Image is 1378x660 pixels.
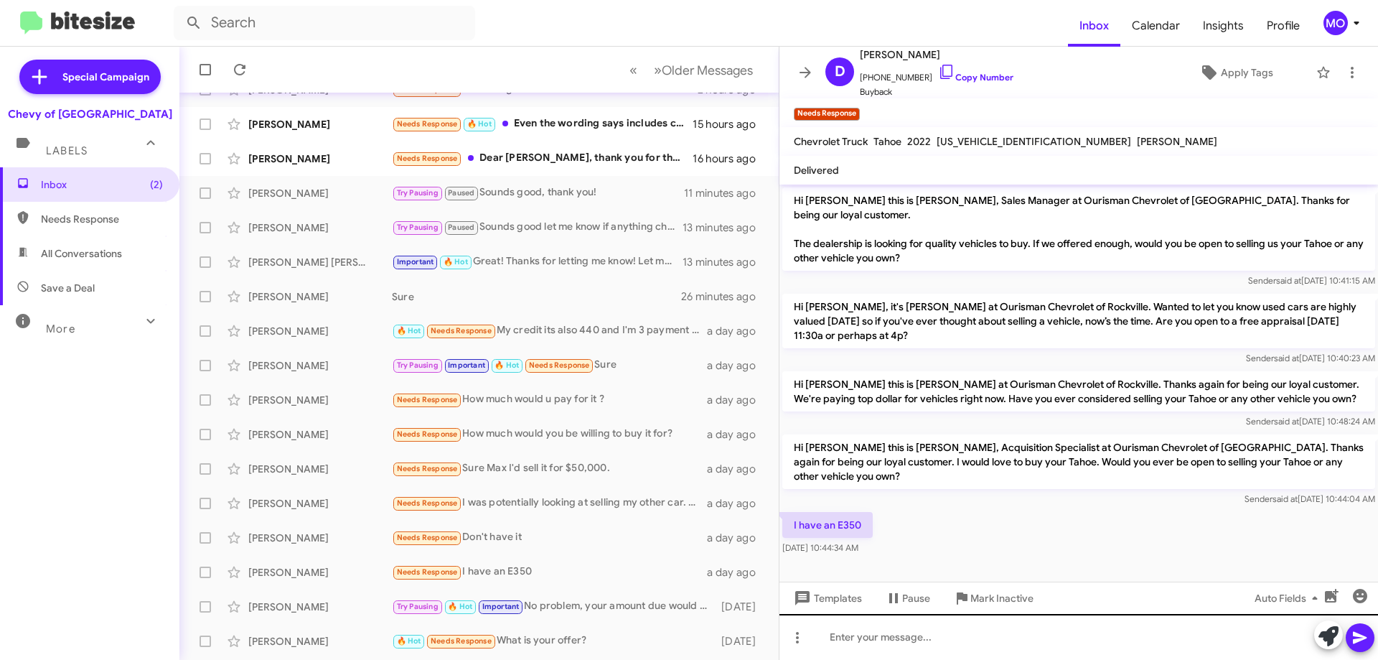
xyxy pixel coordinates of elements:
input: Search [174,6,475,40]
p: Hi [PERSON_NAME], it's [PERSON_NAME] at Ourisman Chevrolet of Rockville. Wanted to let you know u... [782,294,1375,348]
span: Needs Response [431,636,492,646]
div: [PERSON_NAME] [248,496,392,511]
div: How much would u pay for it ? [392,391,707,408]
span: Inbox [41,177,163,192]
div: [PERSON_NAME] [248,117,392,131]
p: Hi [PERSON_NAME] this is [PERSON_NAME], Acquisition Specialist at Ourisman Chevrolet of [GEOGRAPH... [782,434,1375,489]
span: Try Pausing [397,223,439,232]
span: said at [1272,493,1298,504]
div: [PERSON_NAME] [248,152,392,166]
div: I was potentially looking at selling my other car. Not sure if im planning on selling the equinox... [392,495,707,511]
span: All Conversations [41,246,122,261]
span: Chevrolet Truck [794,135,868,148]
span: More [46,322,75,335]
span: 🔥 Hot [495,361,519,370]
span: 🔥 Hot [397,636,421,646]
div: Dear [PERSON_NAME], thank you for the response and follow up. I will start and say the staff was ... [392,150,693,167]
div: a day ago [707,462,767,476]
span: [PERSON_NAME] [860,46,1013,63]
div: a day ago [707,565,767,580]
span: » [654,61,662,79]
span: [DATE] 10:44:34 AM [782,542,858,553]
div: Even the wording says includes cash down, first payment and estimated taxes clearly [392,116,693,132]
span: Save a Deal [41,281,95,295]
span: Needs Response [397,533,458,542]
button: Next [645,55,761,85]
div: [PERSON_NAME] [248,324,392,338]
span: Important [482,602,520,611]
div: [PERSON_NAME] [248,634,392,649]
div: [PERSON_NAME] [248,393,392,407]
div: a day ago [707,393,767,407]
span: Older Messages [662,62,753,78]
span: Sender [DATE] 10:44:04 AM [1245,493,1375,504]
button: Auto Fields [1243,585,1335,611]
nav: Page navigation example [622,55,761,85]
div: [PERSON_NAME] [248,565,392,580]
div: What is your offer? [392,633,714,649]
span: Needs Response [431,326,492,335]
span: Inbox [1068,5,1120,47]
div: Don't have it [392,529,707,546]
span: D [835,60,845,83]
span: [PHONE_NUMBER] [860,63,1013,85]
div: [PERSON_NAME] [248,358,392,373]
span: Buyback [860,85,1013,99]
span: Calendar [1120,5,1191,47]
span: (2) [150,177,163,192]
span: Important [397,257,434,266]
span: « [629,61,637,79]
span: Mark Inactive [970,585,1033,611]
div: 16 hours ago [693,152,767,166]
div: 13 minutes ago [683,220,767,235]
div: I have an E350 [392,564,707,580]
span: Needs Response [397,464,458,473]
span: Needs Response [397,154,458,163]
span: Needs Response [397,567,458,577]
div: 11 minutes ago [684,186,767,200]
span: 🔥 Hot [467,119,492,129]
a: Profile [1255,5,1311,47]
span: Needs Response [41,212,163,226]
div: a day ago [707,496,767,511]
div: Chevy of [GEOGRAPHIC_DATA] [8,107,172,121]
span: Try Pausing [397,602,439,611]
p: I have an E350 [782,512,873,538]
div: [PERSON_NAME] [PERSON_NAME] [248,255,392,269]
div: My credit its also 440 and I'm 3 payment behind [392,322,707,339]
button: Pause [873,585,942,611]
div: [DATE] [714,634,767,649]
span: Apply Tags [1221,60,1273,85]
span: Needs Response [397,498,458,508]
span: Special Campaign [62,70,149,84]
span: [US_VEHICLE_IDENTIFICATION_NUMBER] [937,135,1131,148]
div: Sounds good, thank you! [392,185,684,201]
div: [DATE] [714,600,767,614]
span: Sender [DATE] 10:48:24 AM [1246,416,1375,427]
span: Needs Response [529,361,590,370]
div: How much would you be willing to buy it for? [392,426,707,442]
div: [PERSON_NAME] [248,220,392,235]
span: 🔥 Hot [448,602,472,611]
div: [PERSON_NAME] [248,600,392,614]
div: a day ago [707,531,767,545]
a: Insights [1191,5,1255,47]
span: Try Pausing [397,361,439,370]
button: Mark Inactive [942,585,1045,611]
button: Templates [779,585,873,611]
span: Templates [791,585,862,611]
div: a day ago [707,358,767,373]
span: [PERSON_NAME] [1137,135,1217,148]
div: [PERSON_NAME] [248,531,392,545]
div: 13 minutes ago [683,255,767,269]
div: MO [1323,11,1348,35]
span: Labels [46,144,88,157]
span: Tahoe [873,135,901,148]
span: Important [448,361,485,370]
span: Needs Response [397,119,458,129]
div: [PERSON_NAME] [248,186,392,200]
span: Paused [448,223,474,232]
div: Great! Thanks for letting me know! Let me know when it comes in and we can set up a time for me t... [392,254,683,270]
